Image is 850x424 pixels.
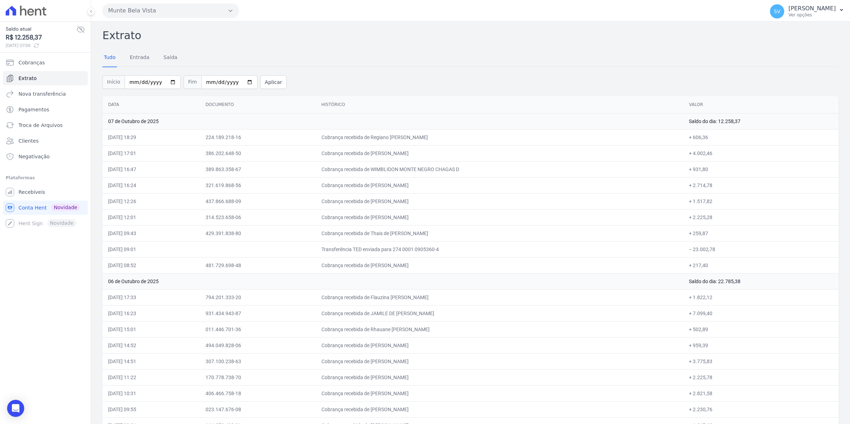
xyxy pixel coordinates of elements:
[3,87,88,101] a: Nova transferência
[51,203,80,211] span: Novidade
[102,129,200,145] td: [DATE] 18:29
[6,55,85,230] nav: Sidebar
[18,189,45,196] span: Recebíveis
[200,305,316,321] td: 931.434.943-87
[3,134,88,148] a: Clientes
[316,353,684,369] td: Cobrança recebida de [PERSON_NAME]
[102,257,200,273] td: [DATE] 08:52
[316,369,684,385] td: Cobrança recebida de [PERSON_NAME]
[102,289,200,305] td: [DATE] 17:33
[18,75,37,82] span: Extrato
[683,225,839,241] td: + 259,87
[788,5,836,12] p: [PERSON_NAME]
[18,153,50,160] span: Negativação
[316,161,684,177] td: Cobrança recebida de WIMBLIDON MONTE NEGRO CHAGAS D
[102,193,200,209] td: [DATE] 12:26
[683,177,839,193] td: + 2.714,78
[200,193,316,209] td: 437.866.688-09
[683,353,839,369] td: + 3.775,83
[128,49,151,67] a: Entrada
[6,25,76,33] span: Saldo atual
[200,385,316,401] td: 406.466.758-18
[102,369,200,385] td: [DATE] 11:22
[200,209,316,225] td: 314.523.658-06
[102,225,200,241] td: [DATE] 09:43
[200,321,316,337] td: 011.446.701-36
[200,177,316,193] td: 321.619.868-56
[102,385,200,401] td: [DATE] 10:31
[18,59,45,66] span: Cobranças
[683,161,839,177] td: + 931,80
[102,161,200,177] td: [DATE] 16:47
[102,209,200,225] td: [DATE] 12:01
[102,49,117,67] a: Tudo
[102,305,200,321] td: [DATE] 16:23
[316,385,684,401] td: Cobrança recebida de [PERSON_NAME]
[6,174,85,182] div: Plataformas
[683,193,839,209] td: + 1.517,82
[102,4,239,18] button: Munte Bela Vista
[200,369,316,385] td: 170.778.738-70
[200,129,316,145] td: 224.189.218-16
[683,273,839,289] td: Saldo do dia: 22.785,38
[3,185,88,199] a: Recebíveis
[683,96,839,113] th: Valor
[764,1,850,21] button: SV [PERSON_NAME] Ver opções
[316,241,684,257] td: Transferência TED enviada para 274 0001 0905360-4
[102,27,839,43] h2: Extrato
[3,102,88,117] a: Pagamentos
[18,122,63,129] span: Troca de Arquivos
[316,177,684,193] td: Cobrança recebida de [PERSON_NAME]
[683,257,839,273] td: + 217,40
[184,75,201,89] span: Fim
[18,204,47,211] span: Conta Hent
[102,177,200,193] td: [DATE] 16:24
[316,305,684,321] td: Cobrança recebida de JAMILE DE [PERSON_NAME]
[102,241,200,257] td: [DATE] 09:01
[200,401,316,417] td: 023.147.676-08
[683,385,839,401] td: + 2.821,58
[3,118,88,132] a: Troca de Arquivos
[683,337,839,353] td: + 959,39
[683,209,839,225] td: + 2.225,28
[200,289,316,305] td: 794.201.333-20
[316,337,684,353] td: Cobrança recebida de [PERSON_NAME]
[683,113,839,129] td: Saldo do dia: 12.258,37
[683,305,839,321] td: + 7.099,40
[316,225,684,241] td: Cobrança recebida de Thais de [PERSON_NAME]
[102,401,200,417] td: [DATE] 09:55
[6,33,76,42] span: R$ 12.258,37
[3,201,88,215] a: Conta Hent Novidade
[316,209,684,225] td: Cobrança recebida de [PERSON_NAME]
[316,145,684,161] td: Cobrança recebida de [PERSON_NAME]
[18,137,38,144] span: Clientes
[316,129,684,145] td: Cobrança recebida de Regiano [PERSON_NAME]
[102,273,683,289] td: 06 de Outubro de 2025
[18,106,49,113] span: Pagamentos
[200,225,316,241] td: 429.391.838-80
[683,369,839,385] td: + 2.225,78
[200,96,316,113] th: Documento
[316,193,684,209] td: Cobrança recebida de [PERSON_NAME]
[200,257,316,273] td: 481.729.698-48
[7,400,24,417] div: Open Intercom Messenger
[102,113,683,129] td: 07 de Outubro de 2025
[316,257,684,273] td: Cobrança recebida de [PERSON_NAME]
[6,42,76,49] span: [DATE] 07:59
[683,401,839,417] td: + 2.230,76
[18,90,66,97] span: Nova transferência
[316,321,684,337] td: Cobrança recebida de Rhauane [PERSON_NAME]
[102,337,200,353] td: [DATE] 14:52
[3,149,88,164] a: Negativação
[260,75,287,89] button: Aplicar
[102,321,200,337] td: [DATE] 15:01
[316,96,684,113] th: Histórico
[683,241,839,257] td: − 23.002,78
[200,145,316,161] td: 386.202.648-50
[162,49,179,67] a: Saída
[316,289,684,305] td: Cobrança recebida de Flauzina [PERSON_NAME]
[102,145,200,161] td: [DATE] 17:01
[200,161,316,177] td: 389.863.358-67
[102,353,200,369] td: [DATE] 14:51
[683,145,839,161] td: + 4.002,46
